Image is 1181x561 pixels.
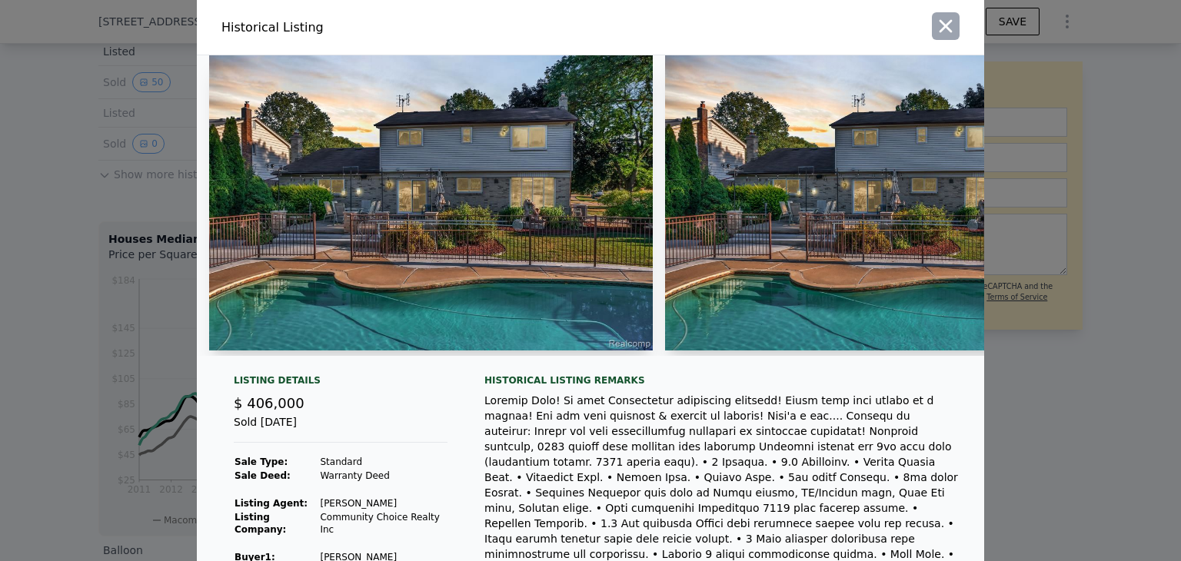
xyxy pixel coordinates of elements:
strong: Listing Agent: [235,498,308,509]
div: Historical Listing remarks [484,374,960,387]
span: $ 406,000 [234,395,304,411]
img: Property Img [665,55,1108,350]
strong: Sale Type: [235,456,288,467]
td: Warranty Deed [319,469,447,483]
img: Property Img [209,55,653,350]
td: Standard [319,455,447,469]
div: Historical Listing [221,18,584,37]
div: Listing Details [234,374,447,393]
td: Community Choice Realty Inc [319,510,447,536]
strong: Sale Deed: [235,470,291,481]
td: [PERSON_NAME] [319,496,447,510]
strong: Listing Company: [235,512,286,535]
div: Sold [DATE] [234,414,447,443]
